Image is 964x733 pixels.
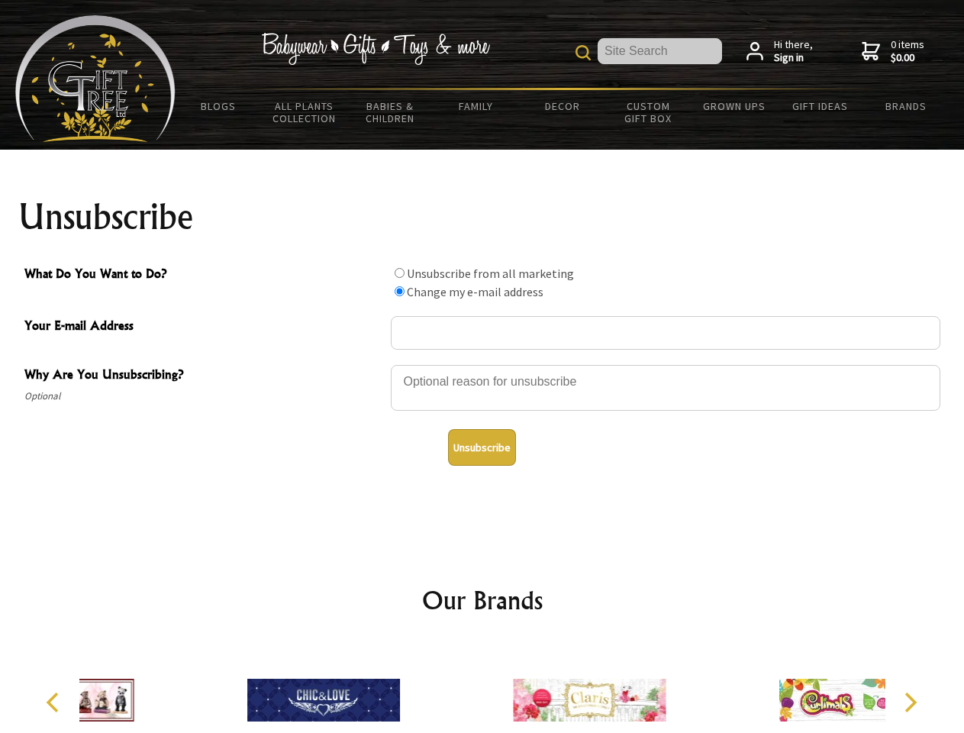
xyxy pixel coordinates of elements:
[407,284,543,299] label: Change my e-mail address
[262,90,348,134] a: All Plants Collection
[691,90,777,122] a: Grown Ups
[893,686,927,719] button: Next
[862,38,924,65] a: 0 items$0.00
[395,286,405,296] input: What Do You Want to Do?
[18,199,946,235] h1: Unsubscribe
[31,582,934,618] h2: Our Brands
[774,51,813,65] strong: Sign in
[746,38,813,65] a: Hi there,Sign in
[448,429,516,466] button: Unsubscribe
[261,33,490,65] img: Babywear - Gifts - Toys & more
[434,90,520,122] a: Family
[176,90,262,122] a: BLOGS
[391,365,940,411] textarea: Why Are You Unsubscribing?
[24,387,383,405] span: Optional
[395,268,405,278] input: What Do You Want to Do?
[774,38,813,65] span: Hi there,
[391,316,940,350] input: Your E-mail Address
[891,37,924,65] span: 0 items
[575,45,591,60] img: product search
[24,316,383,338] span: Your E-mail Address
[777,90,863,122] a: Gift Ideas
[38,686,72,719] button: Previous
[598,38,722,64] input: Site Search
[605,90,692,134] a: Custom Gift Box
[407,266,574,281] label: Unsubscribe from all marketing
[863,90,949,122] a: Brands
[24,264,383,286] span: What Do You Want to Do?
[15,15,176,142] img: Babyware - Gifts - Toys and more...
[24,365,383,387] span: Why Are You Unsubscribing?
[347,90,434,134] a: Babies & Children
[891,51,924,65] strong: $0.00
[519,90,605,122] a: Decor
